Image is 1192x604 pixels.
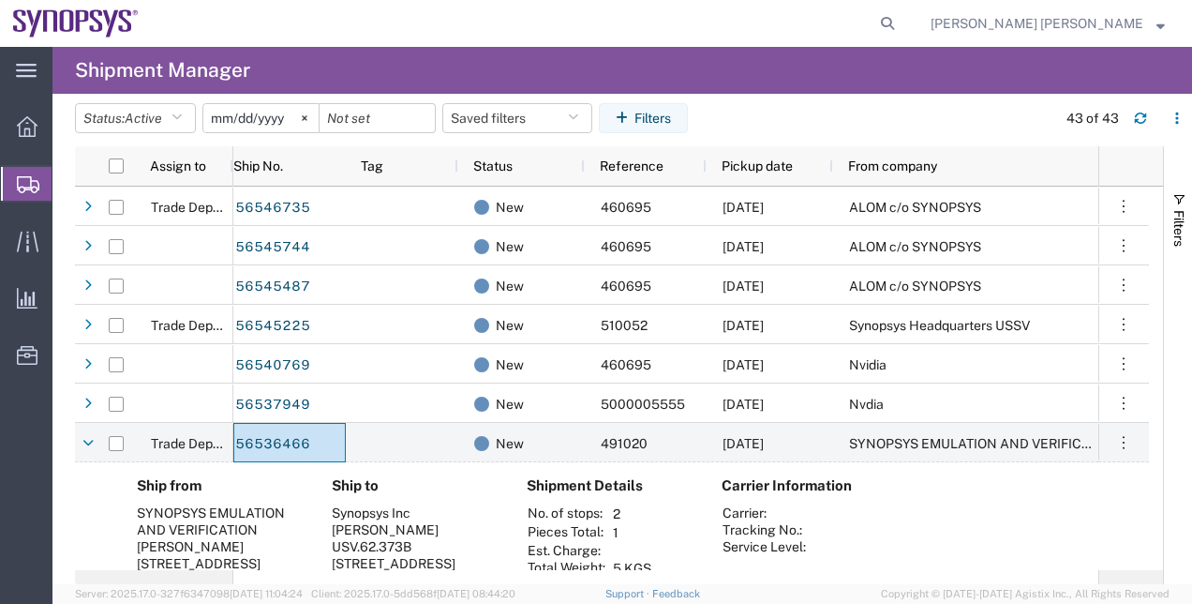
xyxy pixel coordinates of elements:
[601,397,685,412] span: 5000005555
[723,318,764,333] span: 08/19/2025
[234,272,311,302] a: 56545487
[234,193,311,223] a: 56546735
[723,239,764,254] span: 08/21/2025
[75,47,250,94] h4: Shipment Manager
[125,111,162,126] span: Active
[75,588,303,599] span: Server: 2025.17.0-327f6347098
[361,159,383,174] span: Tag
[601,436,648,451] span: 491020
[849,357,887,372] span: Nvidia
[137,555,302,572] div: [STREET_ADDRESS]
[151,436,261,451] span: Trade Department
[151,200,261,215] span: Trade Department
[722,477,872,494] h4: Carrier Information
[605,588,652,599] a: Support
[496,188,524,227] span: New
[230,588,303,599] span: [DATE] 11:04:24
[203,104,319,132] input: Not set
[234,390,311,420] a: 56537949
[601,239,651,254] span: 460695
[332,555,497,572] div: [STREET_ADDRESS]
[722,538,807,555] th: Service Level:
[652,588,700,599] a: Feedback
[606,505,663,523] td: 2
[723,279,764,294] span: 08/21/2025
[723,200,764,215] span: 08/21/2025
[496,424,524,463] span: New
[496,345,524,385] span: New
[527,505,606,523] th: No. of stops:
[849,279,981,294] span: ALOM c/o SYNOPSYS
[930,12,1166,35] button: [PERSON_NAME] [PERSON_NAME]
[496,385,524,424] span: New
[601,357,651,372] span: 460695
[233,159,283,174] span: Ship No.
[527,559,606,578] th: Total Weight:
[137,477,302,494] h4: Ship from
[332,521,497,555] div: [PERSON_NAME] USV.62.373B
[881,586,1170,602] span: Copyright © [DATE]-[DATE] Agistix Inc., All Rights Reserved
[848,159,937,174] span: From company
[849,436,1121,451] span: SYNOPSYS EMULATION AND VERIFICATION
[849,200,981,215] span: ALOM c/o SYNOPSYS
[606,523,663,542] td: 1
[723,436,764,451] span: 08/20/2025
[1171,210,1186,247] span: Filters
[13,9,139,38] img: logo
[601,318,648,333] span: 510052
[320,104,435,132] input: Not set
[75,103,196,133] button: Status:Active
[606,559,663,578] td: 5 KGS
[137,505,302,538] div: SYNOPSYS EMULATION AND VERIFICATION
[599,103,688,133] button: Filters
[234,233,311,263] a: 56545744
[234,430,311,460] a: 56536466
[849,239,981,254] span: ALOM c/o SYNOPSYS
[527,523,606,542] th: Pieces Total:
[1066,109,1119,128] div: 43 of 43
[150,159,206,174] span: Assign to
[437,588,515,599] span: [DATE] 08:44:20
[931,13,1143,34] span: Marilia de Melo Fernandes
[332,477,497,494] h4: Ship to
[151,318,261,333] span: Trade Department
[849,397,884,412] span: Nvdia
[722,505,807,521] th: Carrier:
[601,279,651,294] span: 460695
[600,159,663,174] span: Reference
[527,542,606,559] th: Est. Charge:
[496,227,524,266] span: New
[442,103,592,133] button: Saved filters
[723,397,764,412] span: 08/19/2025
[473,159,513,174] span: Status
[723,357,764,372] span: 08/20/2025
[527,477,692,494] h4: Shipment Details
[496,266,524,306] span: New
[311,588,515,599] span: Client: 2025.17.0-5dd568f
[496,306,524,345] span: New
[722,159,793,174] span: Pickup date
[601,200,651,215] span: 460695
[722,521,807,538] th: Tracking No.:
[332,505,497,521] div: Synopsys Inc
[137,538,302,555] div: [PERSON_NAME]
[234,311,311,341] a: 56545225
[849,318,1030,333] span: Synopsys Headquarters USSV
[234,351,311,381] a: 56540769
